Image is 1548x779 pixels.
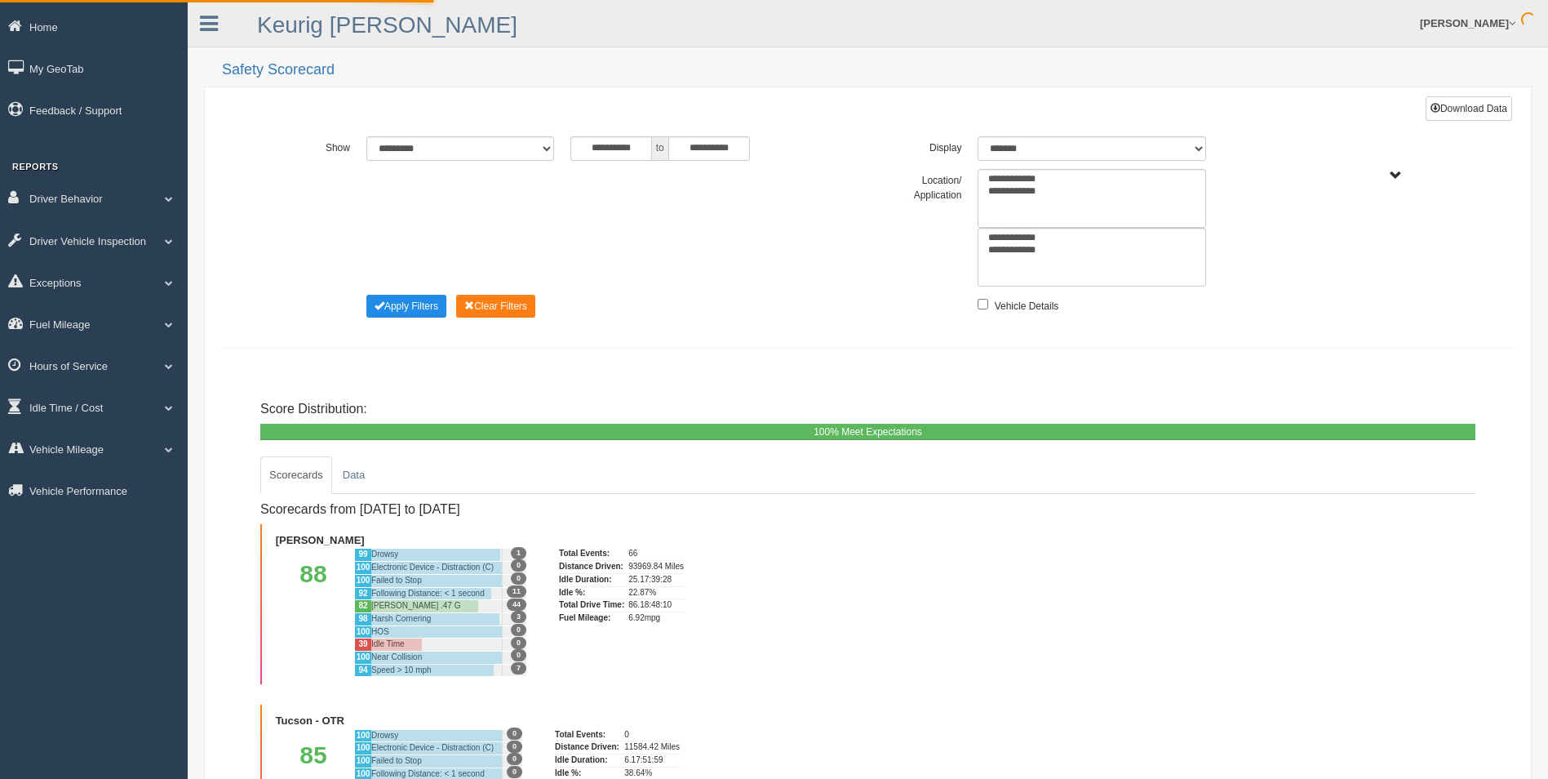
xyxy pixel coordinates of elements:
h4: Scorecards from [DATE] to [DATE] [260,502,750,517]
a: Keurig [PERSON_NAME] [257,12,517,38]
div: 92 [354,587,371,600]
div: 100 [354,574,371,587]
div: 98 [354,612,371,625]
div: Fuel Mileage: [559,612,624,625]
div: Idle Duration: [555,754,620,767]
div: 11584.42 Miles [624,741,680,754]
div: 86.18:48:10 [628,599,684,612]
span: 7 [511,662,526,674]
div: Total Drive Time: [559,599,624,612]
div: 88 [273,548,354,676]
span: 0 [507,753,522,765]
div: 94 [354,664,371,677]
label: Display [867,136,969,156]
div: 6.92mpg [628,612,684,625]
label: Show [256,136,358,156]
div: 100 [354,625,371,639]
div: 99 [354,548,371,561]
div: 0 [624,729,680,741]
span: 44 [507,599,526,611]
div: Distance Driven: [555,741,620,754]
div: 100 [354,651,371,664]
span: 0 [511,572,526,585]
h2: Safety Scorecard [222,62,1532,78]
span: 100% Meet Expectations [814,426,922,438]
label: Location/ Application [868,169,970,203]
button: Change Filter Options [366,295,446,318]
span: 0 [511,624,526,636]
div: Idle %: [559,586,624,599]
span: 11 [507,585,526,598]
button: Change Filter Options [456,295,535,318]
div: 22.87% [628,586,684,599]
div: 100 [354,741,371,755]
b: Tucson - OTR [276,714,344,727]
div: Idle Duration: [559,573,624,586]
div: 93969.84 Miles [628,560,684,573]
span: 0 [507,741,522,753]
span: 0 [507,728,522,740]
div: 100 [354,755,371,768]
b: [PERSON_NAME] [276,534,365,546]
div: 100 [354,561,371,574]
span: 0 [511,649,526,661]
div: 66 [628,548,684,560]
h4: Score Distribution: [260,402,1475,416]
div: 25.17:39:28 [628,573,684,586]
span: to [652,136,668,161]
div: 100 [354,729,371,742]
div: 39 [354,638,371,651]
span: 0 [511,637,526,649]
div: Total Events: [555,729,620,741]
div: 82 [354,599,371,612]
div: Total Events: [559,548,624,560]
span: 0 [507,766,522,778]
button: Download Data [1426,96,1512,121]
span: 3 [511,611,526,623]
label: Vehicle Details [995,295,1059,314]
div: Distance Driven: [559,560,624,573]
span: 0 [511,559,526,572]
span: 1 [511,547,526,559]
a: Data [334,456,374,494]
div: 6.17:51:59 [624,754,680,767]
a: Scorecards [260,456,332,494]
